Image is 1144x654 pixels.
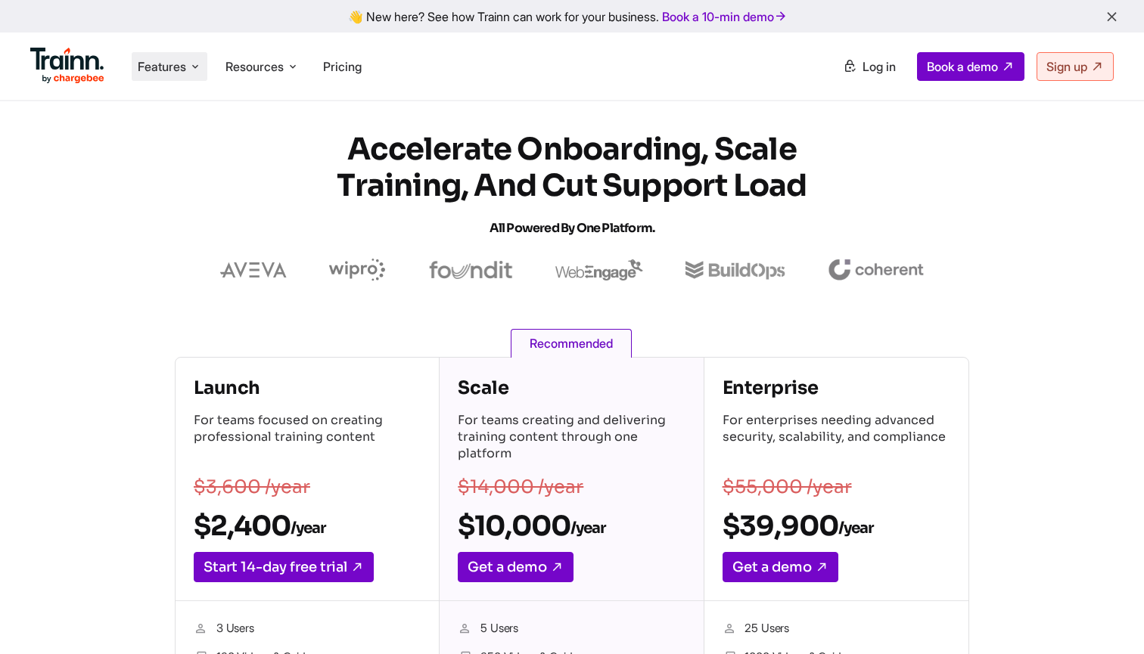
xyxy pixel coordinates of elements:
s: $14,000 /year [458,476,583,498]
a: Pricing [323,59,362,74]
span: Recommended [511,329,632,358]
sub: /year [838,519,873,538]
a: Get a demo [723,552,838,582]
a: Start 14-day free trial [194,552,374,582]
a: Sign up [1037,52,1114,81]
div: 👋 New here? See how Trainn can work for your business. [9,9,1135,23]
a: Get a demo [458,552,574,582]
img: wipro logo [329,259,386,281]
img: Trainn Logo [30,48,104,84]
h4: Scale [458,376,685,400]
img: foundit logo [428,261,513,279]
s: $55,000 /year [723,476,852,498]
p: For teams focused on creating professional training content [194,412,421,465]
a: Book a demo [917,52,1024,81]
span: Features [138,58,186,75]
img: webengage logo [555,259,643,281]
li: 3 Users [194,619,421,639]
h2: $10,000 [458,509,685,543]
h2: $2,400 [194,509,421,543]
p: For enterprises needing advanced security, scalability, and compliance [723,412,950,465]
a: Log in [834,53,905,80]
span: Log in [863,59,896,74]
img: coherent logo [828,259,924,281]
sub: /year [570,519,605,538]
img: aveva logo [220,262,287,277]
li: 25 Users [723,619,950,639]
span: Book a demo [927,59,998,74]
s: $3,600 /year [194,476,310,498]
iframe: Chat Widget [1068,581,1144,654]
p: For teams creating and delivering training content through one platform [458,412,685,465]
h4: Launch [194,376,421,400]
img: buildops logo [685,261,785,280]
h2: $39,900 [723,509,950,543]
h4: Enterprise [723,376,950,400]
span: Sign up [1046,59,1087,74]
h1: Accelerate Onboarding, Scale Training, and Cut Support Load [300,132,844,246]
li: 5 Users [458,619,685,639]
span: All Powered by One Platform. [490,220,655,236]
span: Resources [225,58,284,75]
sub: /year [291,519,325,538]
a: Book a 10-min demo [659,6,791,27]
